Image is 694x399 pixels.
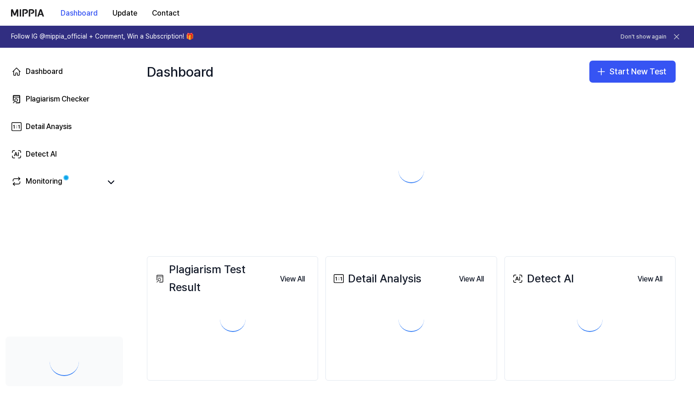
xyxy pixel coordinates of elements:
[510,270,574,287] div: Detect AI
[26,94,90,105] div: Plagiarism Checker
[26,149,57,160] div: Detect AI
[630,270,670,288] button: View All
[6,88,123,110] a: Plagiarism Checker
[331,270,421,287] div: Detail Analysis
[26,66,63,77] div: Dashboard
[11,9,44,17] img: logo
[273,269,312,288] a: View All
[273,270,312,288] button: View All
[621,33,666,41] button: Don't show again
[26,176,62,189] div: Monitoring
[11,176,101,189] a: Monitoring
[153,261,273,296] div: Plagiarism Test Result
[145,4,187,22] button: Contact
[6,61,123,83] a: Dashboard
[452,270,491,288] button: View All
[6,116,123,138] a: Detail Anaysis
[26,121,72,132] div: Detail Anaysis
[589,61,676,83] button: Start New Test
[105,0,145,26] a: Update
[452,269,491,288] a: View All
[53,4,105,22] button: Dashboard
[147,57,213,86] div: Dashboard
[630,269,670,288] a: View All
[6,143,123,165] a: Detect AI
[11,32,194,41] h1: Follow IG @mippia_official + Comment, Win a Subscription! 🎁
[105,4,145,22] button: Update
